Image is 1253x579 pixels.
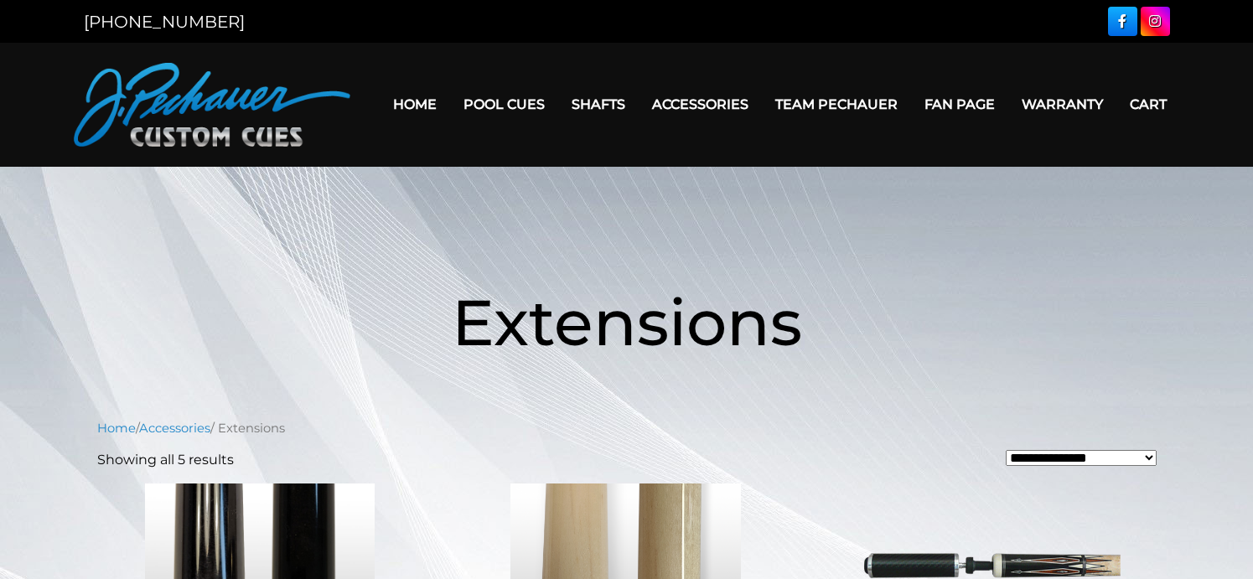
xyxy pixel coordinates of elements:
[762,83,911,126] a: Team Pechauer
[97,421,136,436] a: Home
[139,421,210,436] a: Accessories
[380,83,450,126] a: Home
[1116,83,1180,126] a: Cart
[452,283,802,361] span: Extensions
[1006,450,1157,466] select: Shop order
[911,83,1008,126] a: Fan Page
[97,450,234,470] p: Showing all 5 results
[84,12,245,32] a: [PHONE_NUMBER]
[558,83,639,126] a: Shafts
[97,419,1157,437] nav: Breadcrumb
[639,83,762,126] a: Accessories
[74,63,350,147] img: Pechauer Custom Cues
[450,83,558,126] a: Pool Cues
[1008,83,1116,126] a: Warranty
